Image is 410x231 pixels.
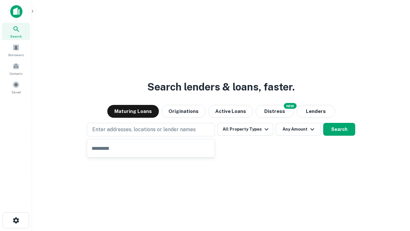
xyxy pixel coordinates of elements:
a: Saved [2,79,30,96]
button: All Property Types [217,123,273,136]
p: Enter addresses, locations or lender names [92,126,196,133]
a: Borrowers [2,41,30,59]
h3: Search lenders & loans, faster. [147,79,295,95]
a: Search [2,23,30,40]
button: Lenders [297,105,335,118]
iframe: Chat Widget [378,159,410,190]
button: Search [323,123,355,136]
button: Search distressed loans with lien and other non-mortgage details. [256,105,294,118]
span: Saved [12,90,21,95]
button: Any Amount [276,123,321,136]
div: NEW [284,103,297,109]
button: Enter addresses, locations or lender names [87,123,215,136]
a: Contacts [2,60,30,77]
span: Search [10,34,22,39]
button: Maturing Loans [107,105,159,118]
span: Contacts [10,71,22,76]
span: Borrowers [8,52,24,57]
img: capitalize-icon.png [10,5,22,18]
button: Originations [161,105,206,118]
button: Active Loans [208,105,253,118]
